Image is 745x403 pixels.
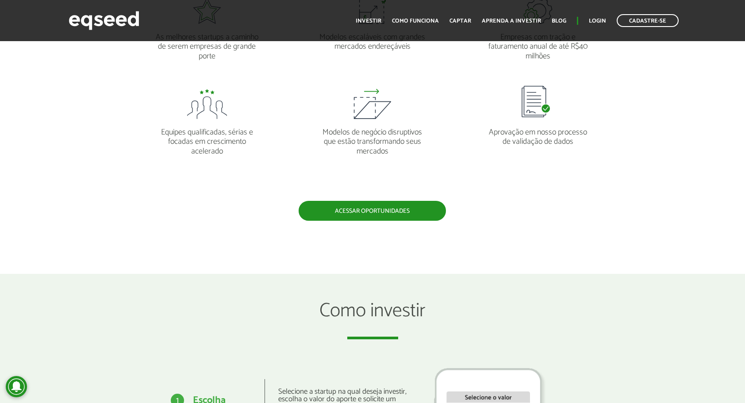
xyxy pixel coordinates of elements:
a: Login [589,18,606,24]
a: Cadastre-se [617,14,679,27]
p: Aprovação em nosso processo de validação de dados [485,119,591,147]
a: Como funciona [392,18,439,24]
a: Investir [356,18,381,24]
p: Equipes qualificadas, sérias e focadas em crescimento acelerado [154,119,260,157]
p: Modelos escaláveis com grandes mercados endereçáveis [319,24,426,52]
p: As melhores startups a caminho de serem empresas de grande porte [154,24,260,61]
h2: Como investir [207,300,538,339]
a: Blog [552,18,566,24]
a: Aprenda a investir [482,18,541,24]
a: Acessar oportunidades [299,201,446,221]
p: Modelos de negócio disruptivos que estão transformando seus mercados [319,119,426,157]
a: Captar [449,18,471,24]
p: Empresas com tração e faturamento anual de até R$40 milhões [485,24,591,61]
img: EqSeed [69,9,139,32]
